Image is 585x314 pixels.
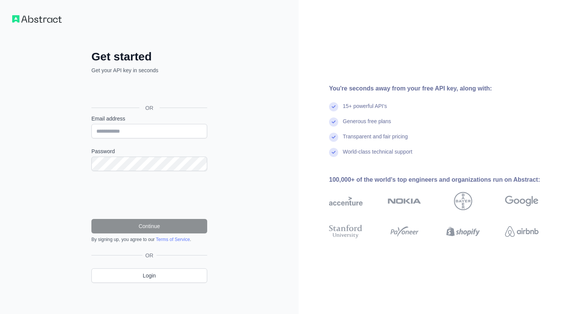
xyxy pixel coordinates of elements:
[88,82,209,99] iframe: “使用 Google 账号登录”按钮
[329,117,338,127] img: check mark
[12,15,62,23] img: Workflow
[329,84,563,93] div: You're seconds away from your free API key, along with:
[91,268,207,283] a: Login
[505,192,539,210] img: google
[343,102,387,117] div: 15+ powerful API's
[156,237,190,242] a: Terms of Service
[91,236,207,243] div: By signing up, you agree to our .
[343,133,408,148] div: Transparent and fair pricing
[446,223,480,240] img: shopify
[329,148,338,157] img: check mark
[505,223,539,240] img: airbnb
[329,133,338,142] img: check mark
[343,117,391,133] div: Generous free plans
[388,223,421,240] img: payoneer
[91,219,207,233] button: Continue
[329,223,363,240] img: stanford university
[343,148,412,163] div: World-class technical support
[142,252,157,259] span: OR
[329,102,338,111] img: check mark
[91,147,207,155] label: Password
[91,50,207,63] h2: Get started
[91,115,207,122] label: Email address
[329,192,363,210] img: accenture
[91,180,207,210] iframe: reCAPTCHA
[454,192,472,210] img: bayer
[91,67,207,74] p: Get your API key in seconds
[329,175,563,184] div: 100,000+ of the world's top engineers and organizations run on Abstract:
[388,192,421,210] img: nokia
[139,104,160,112] span: OR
